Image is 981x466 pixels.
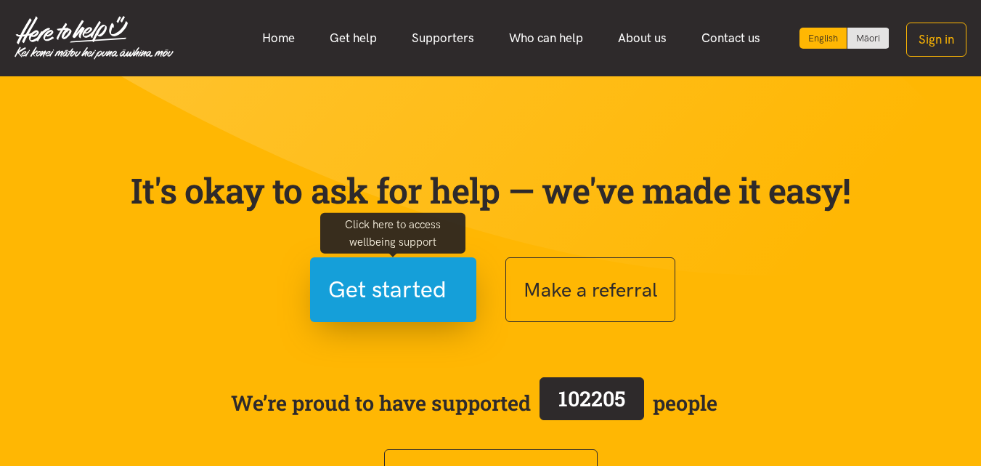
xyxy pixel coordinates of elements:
[15,16,174,60] img: Home
[505,257,675,322] button: Make a referral
[320,212,465,253] div: Click here to access wellbeing support
[531,374,653,431] a: 102205
[310,257,476,322] button: Get started
[312,23,394,54] a: Get help
[492,23,601,54] a: Who can help
[558,385,625,412] span: 102205
[684,23,778,54] a: Contact us
[906,23,966,57] button: Sign in
[601,23,684,54] a: About us
[394,23,492,54] a: Supporters
[799,28,890,49] div: Language toggle
[128,169,854,212] p: It's okay to ask for help — we've made it easy!
[328,271,447,308] span: Get started
[799,28,847,49] div: Current language
[847,28,889,49] a: Switch to Te Reo Māori
[245,23,312,54] a: Home
[231,374,717,431] span: We’re proud to have supported people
